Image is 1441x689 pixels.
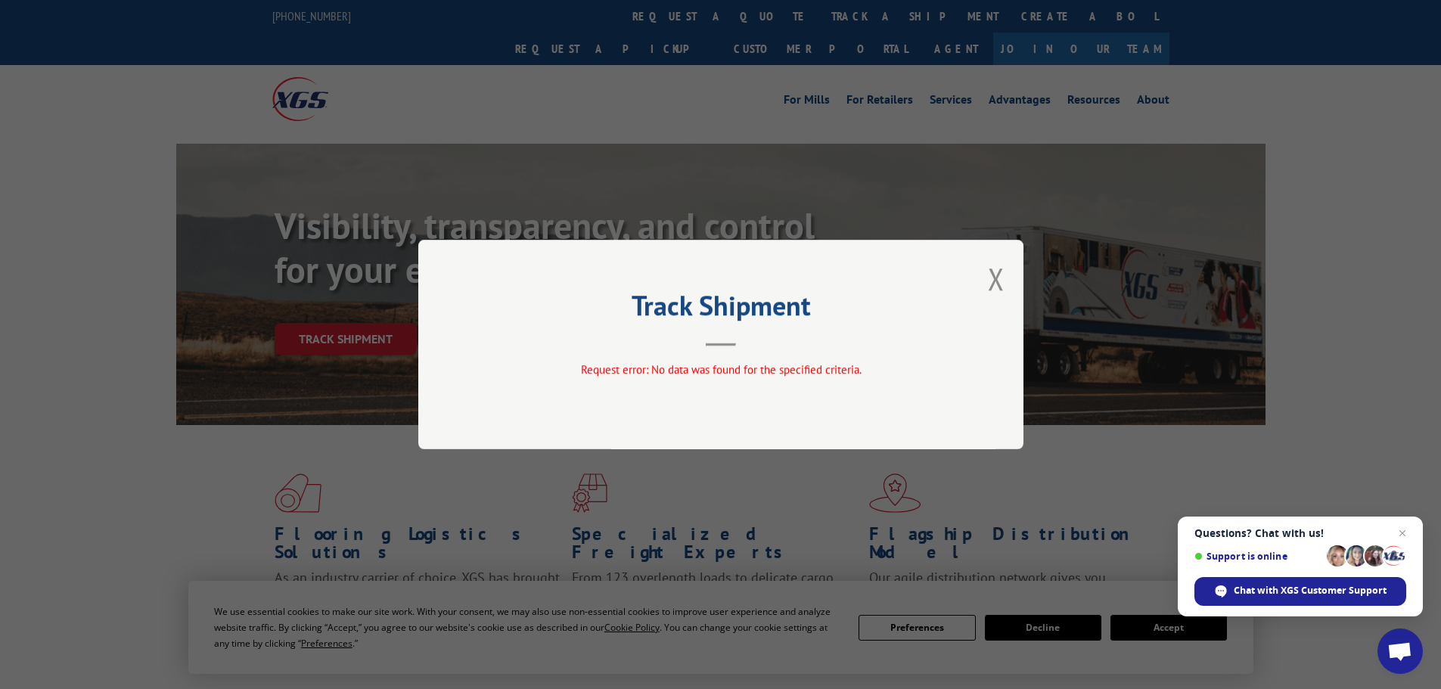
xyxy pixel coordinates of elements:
span: Request error: No data was found for the specified criteria. [580,362,861,377]
div: Chat with XGS Customer Support [1194,577,1406,606]
button: Close modal [988,259,1005,299]
span: Questions? Chat with us! [1194,527,1406,539]
h2: Track Shipment [494,295,948,324]
div: Open chat [1377,628,1423,674]
span: Support is online [1194,551,1321,562]
span: Close chat [1393,524,1411,542]
span: Chat with XGS Customer Support [1234,584,1387,597]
